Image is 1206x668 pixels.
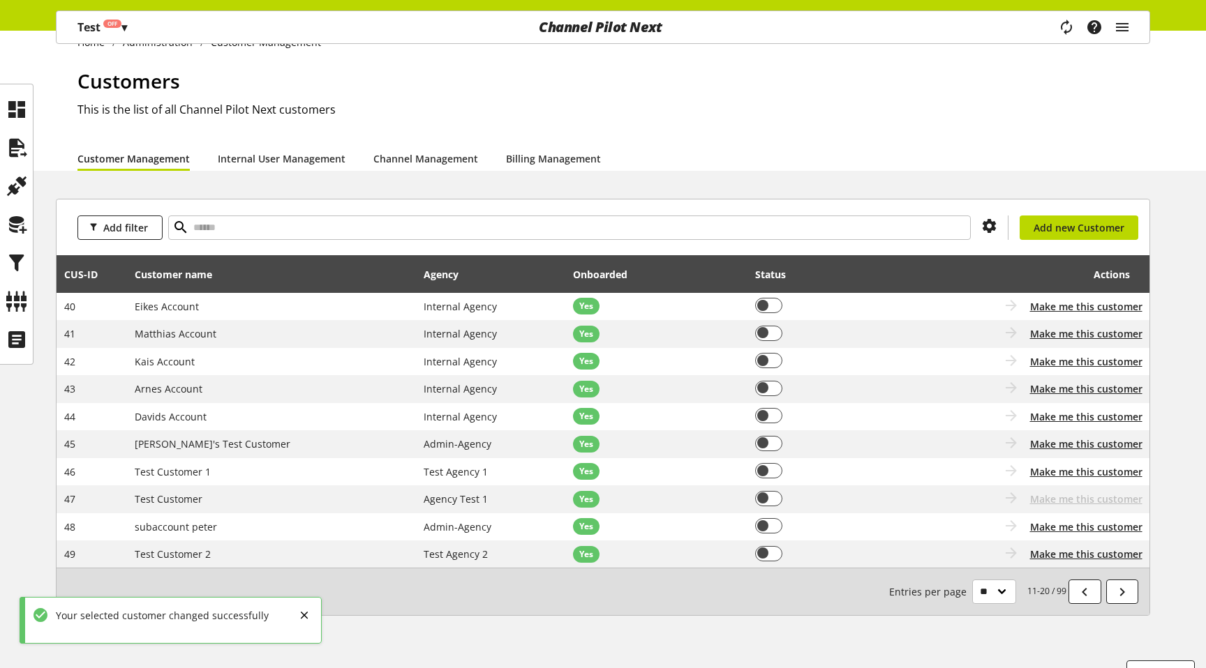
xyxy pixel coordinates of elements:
span: Make me this customer [1030,492,1142,506]
span: ▾ [121,20,127,35]
div: Customer name [135,267,226,282]
div: Agency [424,267,472,282]
span: Test Customer 1 [135,465,211,478]
button: Make me this customer [1030,299,1142,314]
span: Internal Agency [424,300,497,313]
span: Test Customer 2 [135,547,211,561]
button: Make me this customer [1030,354,1142,369]
button: Make me this customer [1030,326,1142,341]
span: Off [107,20,117,28]
span: 44 [64,410,75,423]
span: 42 [64,355,75,368]
span: Yes [579,493,593,506]
span: Test Agency 2 [424,547,488,561]
span: 40 [64,300,75,313]
span: subaccount peter [135,520,217,533]
span: Internal Agency [424,410,497,423]
button: Add filter [77,215,163,240]
span: Add new Customer [1034,220,1124,235]
a: Channel Management [373,151,478,166]
span: Yes [579,548,593,561]
span: 47 [64,492,75,506]
div: CUS-⁠ID [64,267,112,282]
span: Davids Account [135,410,207,423]
span: 45 [64,437,75,450]
span: Arnes Account [135,382,202,395]
span: Matthias Account [135,327,216,340]
span: Yes [579,438,593,450]
button: Make me this customer [1030,519,1142,534]
small: 11-20 / 99 [889,579,1066,604]
span: Yes [579,355,593,367]
span: Yes [579,410,593,423]
span: Agency Test 1 [424,492,488,506]
span: Eikes Account [135,300,199,313]
span: Add filter [103,220,148,235]
span: 41 [64,327,75,340]
span: Yes [579,300,593,312]
span: 46 [64,465,75,478]
span: Test Agency 1 [424,465,488,478]
span: Yes [579,328,593,340]
span: Internal Agency [424,382,497,395]
span: Test Customer [135,492,202,506]
a: Add new Customer [1020,215,1138,240]
span: Admin-Agency [424,437,491,450]
span: Yes [579,520,593,533]
a: Customer Management [77,151,190,166]
nav: main navigation [56,10,1150,44]
span: Internal Agency [424,355,497,368]
button: Make me this customer [1030,409,1142,424]
button: Make me this customer [1030,547,1142,561]
span: Customers [77,68,180,94]
button: Make me this customer [1030,437,1142,451]
button: Make me this customer [1030,464,1142,479]
span: 49 [64,547,75,561]
span: Entries per page [889,584,972,599]
div: Onboarded [573,267,641,282]
span: Yes [579,465,593,478]
h2: This is the list of all Channel Pilot Next customers [77,101,1150,118]
span: Yes [579,383,593,395]
a: Internal User Management [218,151,345,166]
span: Kais Account [135,355,195,368]
span: Admin-Agency [424,520,491,533]
span: [PERSON_NAME]'s Test Customer [135,437,290,450]
button: Make me this customer [1030,381,1142,396]
span: 43 [64,382,75,395]
a: Billing Management [506,151,601,166]
div: Actions [898,260,1130,288]
span: Internal Agency [424,327,497,340]
span: 48 [64,520,75,533]
p: Test [77,19,127,36]
div: Your selected customer changed successfully [49,608,269,623]
div: Status [755,267,800,282]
